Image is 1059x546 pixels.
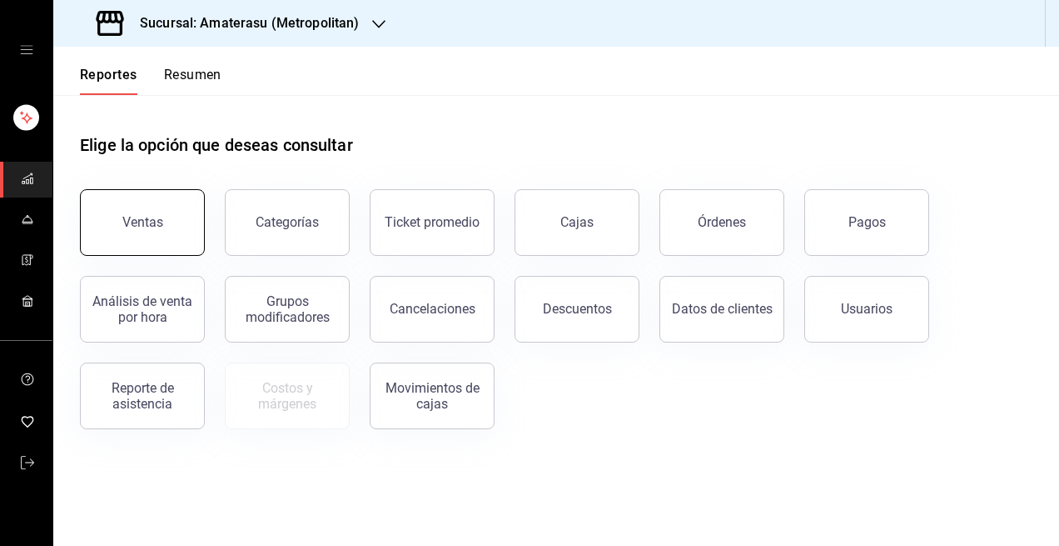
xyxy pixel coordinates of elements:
[225,363,350,429] button: Contrata inventarios para ver este reporte
[236,293,339,325] div: Grupos modificadores
[515,189,639,256] button: Cajas
[672,301,773,317] div: Datos de clientes
[80,276,205,343] button: Análisis de venta por hora
[164,67,221,95] button: Resumen
[236,380,339,412] div: Costos y márgenes
[804,189,929,256] button: Pagos
[370,363,495,429] button: Movimientos de cajas
[380,380,484,412] div: Movimientos de cajas
[385,214,480,230] div: Ticket promedio
[659,189,784,256] button: Órdenes
[848,214,886,230] div: Pagos
[80,133,353,158] h1: Elige la opción que deseas consultar
[370,189,495,256] button: Ticket promedio
[80,189,205,256] button: Ventas
[225,276,350,343] button: Grupos modificadores
[841,301,892,317] div: Usuarios
[370,276,495,343] button: Cancelaciones
[91,293,194,325] div: Análisis de venta por hora
[122,214,163,230] div: Ventas
[659,276,784,343] button: Datos de clientes
[390,301,475,317] div: Cancelaciones
[225,189,350,256] button: Categorías
[80,363,205,429] button: Reporte de asistencia
[560,214,594,230] div: Cajas
[80,67,137,95] button: Reportes
[127,13,359,33] h3: Sucursal: Amaterasu (Metropolitan)
[804,276,929,343] button: Usuarios
[256,214,319,230] div: Categorías
[80,67,221,95] div: navigation tabs
[91,380,194,412] div: Reporte de asistencia
[698,214,746,230] div: Órdenes
[515,276,639,343] button: Descuentos
[543,301,612,317] div: Descuentos
[20,43,33,57] button: open drawer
